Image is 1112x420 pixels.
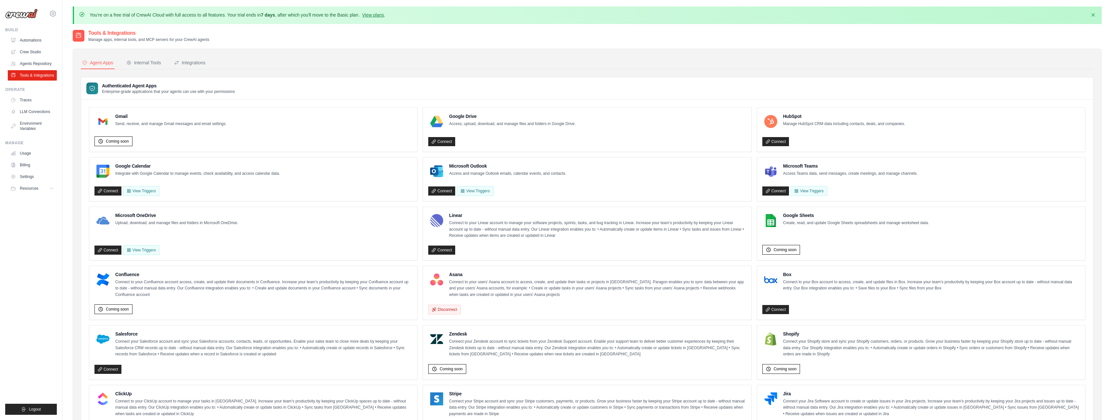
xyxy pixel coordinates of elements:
[449,271,746,278] h4: Asana
[115,338,412,358] p: Connect your Salesforce account and sync your Salesforce accounts, contacts, leads, or opportunit...
[8,95,57,105] a: Traces
[94,365,121,374] a: Connect
[96,214,109,227] img: Microsoft OneDrive Logo
[449,390,746,397] h4: Stripe
[449,220,746,239] p: Connect to your Linear account to manage your software projects, sprints, tasks, and bug tracking...
[96,333,109,346] img: Salesforce Logo
[783,338,1080,358] p: Connect your Shopify store and sync your Shopify customers, orders, or products. Grow your busine...
[362,12,384,18] a: View plans
[430,214,443,227] img: Linear Logo
[783,171,918,177] p: Access Teams data, send messages, create meetings, and manage channels.
[783,398,1080,417] p: Connect your Jira Software account to create or update issues in your Jira projects. Increase you...
[174,59,206,66] div: Integrations
[8,118,57,134] a: Environment Variables
[764,333,777,346] img: Shopify Logo
[457,186,493,196] : View Triggers
[783,113,905,120] h4: HubSpot
[774,247,797,252] span: Coming soon
[762,305,789,314] a: Connect
[96,392,109,405] img: ClickUp Logo
[783,121,905,127] p: Manage HubSpot CRM data including contacts, deals, and companies.
[115,279,412,298] p: Connect to your Confluence account access, create, and update their documents in Confluence. Incr...
[8,58,57,69] a: Agents Repository
[96,273,109,286] img: Confluence Logo
[440,366,463,372] span: Coming soon
[8,172,57,182] a: Settings
[783,279,1080,292] p: Connect to your Box account to access, create, and update files in Box. Increase your team’s prod...
[449,398,746,417] p: Connect your Stripe account and sync your Stripe customers, payments, or products. Grow your busi...
[115,220,238,226] p: Upload, download, and manage files and folders in Microsoft OneDrive.
[449,279,746,298] p: Connect to your users’ Asana account to access, create, and update their tasks or projects in [GE...
[764,165,777,178] img: Microsoft Teams Logo
[428,246,455,255] a: Connect
[88,37,209,42] p: Manage apps, internal tools, and MCP servers for your CrewAI agents
[94,186,121,196] a: Connect
[762,137,789,146] a: Connect
[783,212,929,219] h4: Google Sheets
[430,115,443,128] img: Google Drive Logo
[8,47,57,57] a: Crew Studio
[5,9,38,19] img: Logo
[783,220,929,226] p: Create, read, and update Google Sheets spreadsheets and manage worksheet data.
[94,246,121,255] a: Connect
[102,89,235,94] p: Enterprise-grade applications that your agents can use with your permissions
[29,407,41,412] span: Logout
[115,331,412,337] h4: Salesforce
[783,163,918,169] h4: Microsoft Teams
[430,273,443,286] img: Asana Logo
[449,113,576,120] h4: Google Drive
[449,171,566,177] p: Access and manage Outlook emails, calendar events, and contacts.
[764,214,777,227] img: Google Sheets Logo
[783,390,1080,397] h4: Jira
[115,121,227,127] p: Send, receive, and manage Gmail messages and email settings.
[783,271,1080,278] h4: Box
[8,160,57,170] a: Billing
[8,148,57,159] a: Usage
[81,57,115,69] button: Agent Apps
[96,115,109,128] img: Gmail Logo
[123,245,159,255] : View Triggers
[126,59,161,66] div: Internal Tools
[449,331,746,337] h4: Zendesk
[764,392,777,405] img: Jira Logo
[430,333,443,346] img: Zendesk Logo
[5,404,57,415] button: Logout
[430,165,443,178] img: Microsoft Outlook Logo
[125,57,162,69] button: Internal Tools
[8,70,57,81] a: Tools & Integrations
[8,107,57,117] a: LLM Connections
[449,338,746,358] p: Connect your Zendesk account to sync tickets from your Zendesk Support account. Enable your suppo...
[173,57,207,69] button: Integrations
[764,273,777,286] img: Box Logo
[449,212,746,219] h4: Linear
[8,183,57,194] button: Resources
[90,12,385,18] p: You're on a free trial of CrewAI Cloud with full access to all features. Your trial ends in , aft...
[102,83,235,89] h3: Authenticated Agent Apps
[20,186,38,191] span: Resources
[115,390,412,397] h4: ClickUp
[106,307,129,312] span: Coming soon
[115,398,412,417] p: Connect to your ClickUp account to manage your tasks in [GEOGRAPHIC_DATA]. Increase your team’s p...
[428,137,455,146] a: Connect
[783,331,1080,337] h4: Shopify
[8,35,57,45] a: Automations
[449,163,566,169] h4: Microsoft Outlook
[774,366,797,372] span: Coming soon
[115,113,227,120] h4: Gmail
[88,29,209,37] h2: Tools & Integrations
[115,212,238,219] h4: Microsoft OneDrive
[115,271,412,278] h4: Confluence
[430,392,443,405] img: Stripe Logo
[115,163,280,169] h4: Google Calendar
[5,87,57,92] div: Operate
[123,186,159,196] button: View Triggers
[762,186,789,196] a: Connect
[115,171,280,177] p: Integrate with Google Calendar to manage events, check availability, and access calendar data.
[5,27,57,32] div: Build
[96,165,109,178] img: Google Calendar Logo
[449,121,576,127] p: Access, upload, download, and manage files and folders in Google Drive.
[82,59,113,66] div: Agent Apps
[5,140,57,146] div: Manage
[791,186,827,196] : View Triggers
[764,115,777,128] img: HubSpot Logo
